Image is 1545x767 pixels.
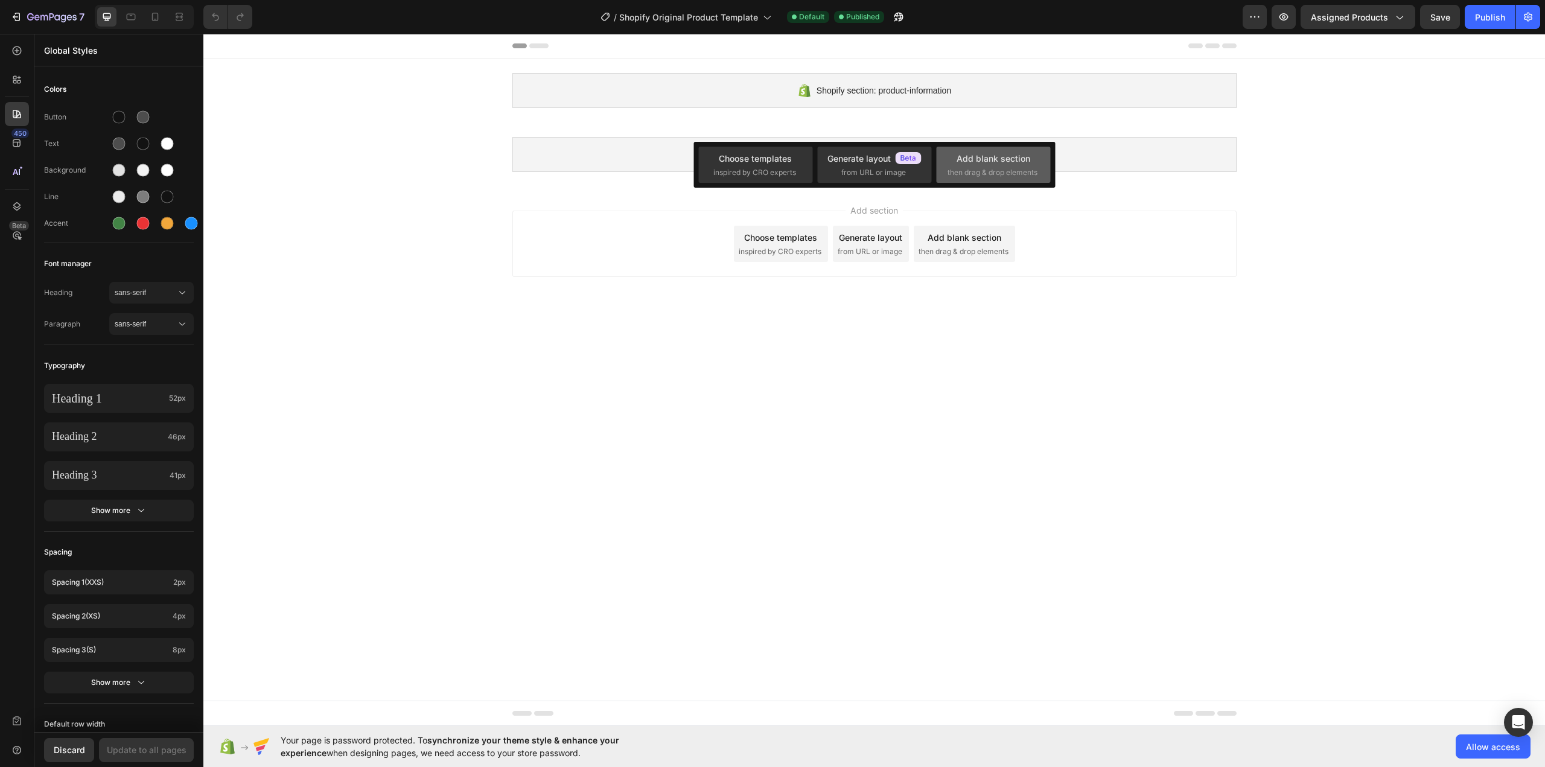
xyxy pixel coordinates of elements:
[948,167,1037,178] span: then drag & drop elements
[168,431,186,442] span: 46px
[44,44,194,57] p: Global Styles
[1466,740,1520,753] span: Allow access
[109,313,194,335] button: sans-serif
[634,212,699,223] span: from URL or image
[11,129,29,138] div: 450
[170,470,186,481] span: 41px
[1456,734,1531,759] button: Allow access
[541,197,614,210] div: Choose templates
[799,11,824,22] span: Default
[52,611,168,622] p: Spacing 2
[52,577,168,588] p: Spacing 1
[203,5,252,29] div: Undo/Redo
[203,34,1545,726] iframe: Design area
[44,191,109,202] div: Line
[54,743,85,756] div: Discard
[44,358,85,373] span: Typography
[1311,11,1388,24] span: Assigned Products
[52,644,168,655] p: Spacing 3
[79,10,84,24] p: 7
[1420,5,1460,29] button: Save
[86,645,96,654] span: (s)
[957,152,1030,165] div: Add blank section
[1504,708,1533,737] div: Open Intercom Messenger
[1465,5,1515,29] button: Publish
[107,743,186,756] div: Update to all pages
[109,282,194,304] button: sans-serif
[44,256,92,271] span: Font manager
[1430,12,1450,22] span: Save
[1301,5,1415,29] button: Assigned Products
[44,82,66,97] span: Colors
[52,430,163,444] p: Heading 2
[600,113,760,128] span: Shopify section: product-recommendations
[841,167,906,178] span: from URL or image
[719,152,792,165] div: Choose templates
[44,738,94,762] button: Discard
[99,738,194,762] button: Update to all pages
[619,11,758,24] span: Shopify Original Product Template
[9,221,29,231] div: Beta
[724,197,798,210] div: Add blank section
[713,167,796,178] span: inspired by CRO experts
[44,500,194,521] button: Show more
[52,468,165,482] p: Heading 3
[86,611,100,620] span: (xs)
[115,287,176,298] span: sans-serif
[84,578,104,587] span: (xxs)
[642,170,699,183] span: Add section
[44,165,109,176] div: Background
[715,212,805,223] span: then drag & drop elements
[44,287,109,298] span: Heading
[846,11,879,22] span: Published
[5,5,90,29] button: 7
[173,644,186,655] span: 8px
[115,319,176,329] span: sans-serif
[613,49,748,64] span: Shopify section: product-information
[281,735,619,758] span: synchronize your theme style & enhance your experience
[169,393,186,404] span: 52px
[44,319,109,329] span: Paragraph
[44,138,109,149] div: Text
[44,218,109,229] div: Accent
[44,545,72,559] span: Spacing
[827,152,922,165] div: Generate layout
[91,504,147,517] div: Show more
[173,611,186,622] span: 4px
[44,672,194,693] button: Show more
[614,11,617,24] span: /
[281,734,666,759] span: Your page is password protected. To when designing pages, we need access to your store password.
[1475,11,1505,24] div: Publish
[44,717,105,731] span: Default row width
[91,676,147,689] div: Show more
[52,390,164,406] p: Heading 1
[636,197,699,210] div: Generate layout
[173,577,186,588] span: 2px
[44,112,109,123] div: Button
[535,212,618,223] span: inspired by CRO experts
